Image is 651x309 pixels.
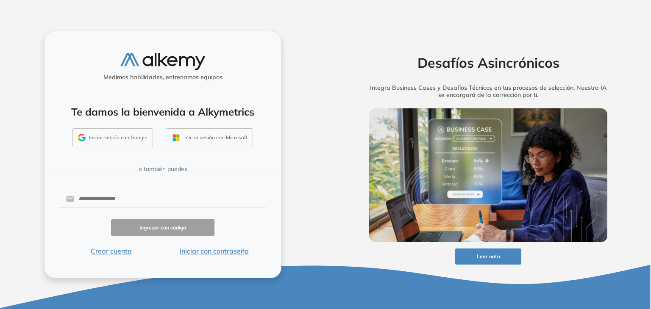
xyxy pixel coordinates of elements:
[111,219,214,236] button: Ingresar con código
[499,211,651,309] div: Widget de chat
[139,165,187,174] span: o también puedes
[499,211,651,309] iframe: Chat Widget
[59,246,163,256] button: Crear cuenta
[72,128,153,148] button: Iniciar sesión con Google
[56,106,270,118] h4: Te damos la bienvenida a Alkymetrics
[455,248,521,265] button: Leer nota
[166,128,253,148] button: Iniciar sesión con Microsoft
[48,74,278,81] h5: Medimos habilidades, entrenamos equipos
[369,108,607,242] img: img-more-info
[163,246,266,256] button: Iniciar con contraseña
[171,133,181,143] img: OUTLOOK_ICON
[356,55,620,71] h2: Desafíos Asincrónicos
[78,134,86,141] img: GMAIL_ICON
[120,53,205,70] img: logo-alkemy
[356,84,620,99] h5: Integra Business Cases y Desafíos Técnicos en tus procesos de selección. Nuestra IA se encargará ...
